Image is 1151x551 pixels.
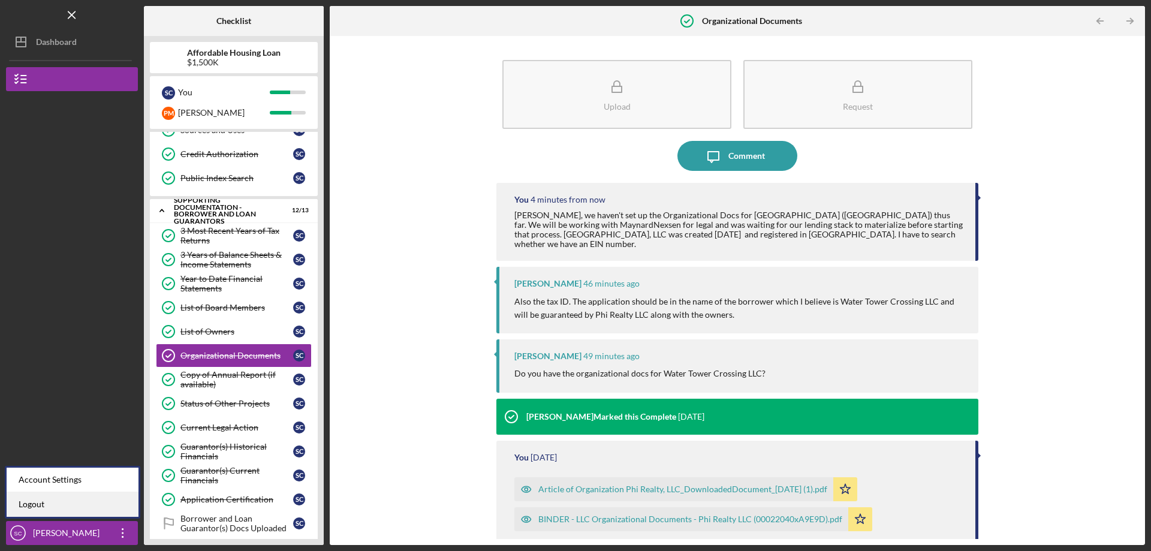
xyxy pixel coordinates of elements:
div: S C [293,421,305,433]
div: Public Index Search [180,173,293,183]
div: Credit Authorization [180,149,293,159]
a: Public Index SearchSC [156,166,312,190]
time: 2025-08-04 22:46 [531,453,557,462]
div: S C [293,230,305,242]
div: Request [843,102,873,111]
a: Application CertificationSC [156,487,312,511]
div: [PERSON_NAME], we haven't set up the Organizational Docs for [GEOGRAPHIC_DATA] ([GEOGRAPHIC_DATA]... [514,210,963,249]
div: S C [293,350,305,362]
a: 3 Years of Balance Sheets & Income StatementsSC [156,248,312,272]
button: Article of Organization Phi Realty, LLC_DownloadedDocument_[DATE] (1).pdf [514,477,857,501]
div: Year to Date Financial Statements [180,274,293,293]
a: List of Board MembersSC [156,296,312,320]
div: List of Owners [180,327,293,336]
div: [PERSON_NAME] [514,279,581,288]
div: 3 Most Recent Years of Tax Returns [180,226,293,245]
div: S C [293,493,305,505]
time: 2025-08-19 14:45 [583,279,640,288]
a: Year to Date Financial StatementsSC [156,272,312,296]
a: List of OwnersSC [156,320,312,344]
div: S C [293,278,305,290]
div: S C [293,254,305,266]
div: [PERSON_NAME] [514,351,581,361]
button: SC[PERSON_NAME] [6,521,138,545]
b: Checklist [216,16,251,26]
p: Also the tax ID. The application should be in the name of the borrower which I believe is Water T... [514,295,966,322]
div: Guarantor(s) Current Financials [180,466,293,485]
div: [PERSON_NAME] [30,521,108,548]
div: Current Legal Action [180,423,293,432]
button: Comment [677,141,797,171]
div: BINDER - LLC Organizational Documents - Phi Realty LLC (00022040xA9E9D).pdf [538,514,842,524]
a: Current Legal ActionSC [156,415,312,439]
b: Affordable Housing Loan [187,48,281,58]
div: Organizational Documents [180,351,293,360]
a: Organizational DocumentsSC [156,344,312,368]
div: S C [293,469,305,481]
div: S C [293,517,305,529]
div: S C [293,302,305,314]
button: Upload [502,60,731,129]
p: Do you have the organizational docs for Water Tower Crossing LLC? [514,367,766,380]
time: 2025-08-06 18:45 [678,412,704,421]
div: You [514,195,529,204]
div: $1,500K [187,58,281,67]
div: Upload [604,102,631,111]
button: Request [743,60,972,129]
div: Status of Other Projects [180,399,293,408]
div: S C [293,398,305,410]
time: 2025-08-19 15:36 [531,195,605,204]
div: You [514,453,529,462]
a: Copy of Annual Report (if available)SC [156,368,312,392]
div: 3 Years of Balance Sheets & Income Statements [180,250,293,269]
a: Logout [7,492,138,517]
div: S C [293,326,305,338]
div: Copy of Annual Report (if available) [180,370,293,389]
button: BINDER - LLC Organizational Documents - Phi Realty LLC (00022040xA9E9D).pdf [514,507,872,531]
a: Guarantor(s) Current FinancialsSC [156,463,312,487]
div: Supporting Documentation - Borrower and Loan Guarantors [174,197,279,224]
div: Article of Organization Phi Realty, LLC_DownloadedDocument_[DATE] (1).pdf [538,484,827,494]
text: SC [14,530,22,537]
div: Guarantor(s) Historical Financials [180,442,293,461]
a: Credit AuthorizationSC [156,142,312,166]
div: 12 / 13 [287,207,309,214]
div: You [178,82,270,103]
a: Guarantor(s) Historical FinancialsSC [156,439,312,463]
a: Status of Other ProjectsSC [156,392,312,415]
div: List of Board Members [180,303,293,312]
div: P M [162,107,175,120]
div: S C [293,445,305,457]
a: Borrower and Loan Guarantor(s) Docs UploadedSC [156,511,312,535]
button: Dashboard [6,30,138,54]
div: S C [293,172,305,184]
div: Dashboard [36,30,77,57]
a: 3 Most Recent Years of Tax ReturnsSC [156,224,312,248]
div: S C [293,148,305,160]
time: 2025-08-19 14:43 [583,351,640,361]
div: Account Settings [7,468,138,492]
div: S C [293,374,305,386]
b: Organizational Documents [702,16,802,26]
div: Borrower and Loan Guarantor(s) Docs Uploaded [180,514,293,533]
div: Comment [728,141,765,171]
div: [PERSON_NAME] Marked this Complete [526,412,676,421]
div: S C [162,86,175,100]
div: [PERSON_NAME] [178,103,270,123]
div: Application Certification [180,495,293,504]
